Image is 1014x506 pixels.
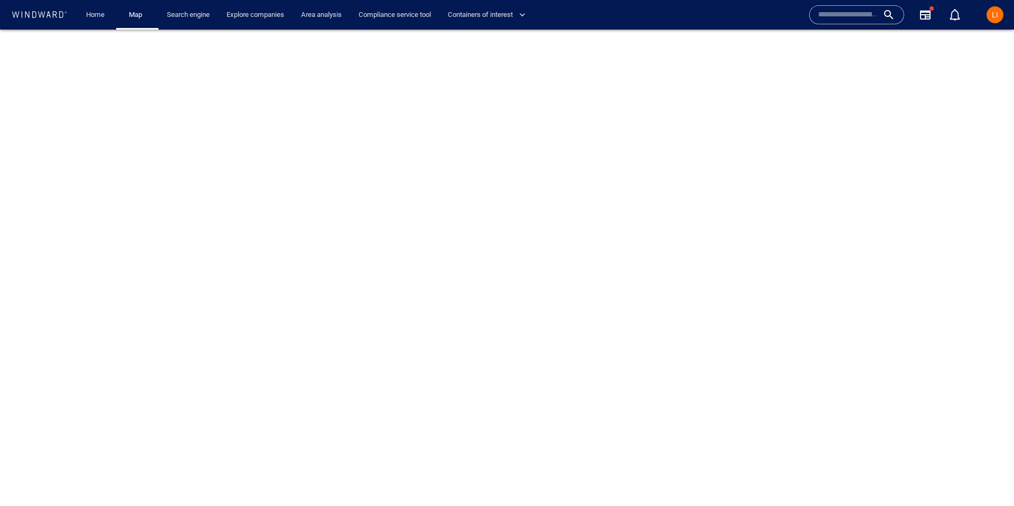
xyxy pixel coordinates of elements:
button: Containers of interest [444,6,534,24]
button: Map [120,6,154,24]
div: Notification center [949,8,961,21]
iframe: Chat [969,458,1006,498]
span: LI [992,11,998,19]
button: Home [78,6,112,24]
a: Search engine [163,6,214,24]
a: Area analysis [297,6,346,24]
span: Containers of interest [448,9,525,21]
a: Compliance service tool [354,6,435,24]
a: Home [82,6,109,24]
a: Explore companies [222,6,288,24]
button: LI [984,4,1006,25]
a: Map [125,6,150,24]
